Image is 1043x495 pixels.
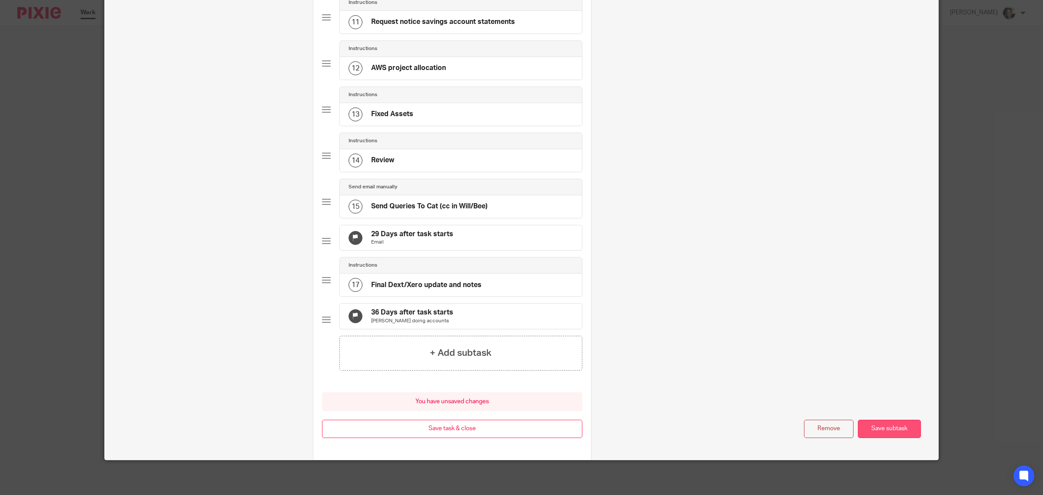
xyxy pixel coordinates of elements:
[349,184,397,191] h4: Send email manually
[371,318,453,324] p: [PERSON_NAME] doing accounts
[349,61,362,75] div: 12
[349,200,362,214] div: 15
[349,107,362,121] div: 13
[349,278,362,292] div: 17
[349,15,362,29] div: 11
[371,64,446,73] h4: AWS project allocation
[349,262,377,269] h4: Instructions
[371,202,488,211] h4: Send Queries To Cat (cc in Will/Bee)
[371,281,482,290] h4: Final Dext/Xero update and notes
[349,91,377,98] h4: Instructions
[371,17,515,27] h4: Request notice savings account statements
[858,420,921,438] button: Save subtask
[349,137,377,144] h4: Instructions
[430,346,492,360] h4: + Add subtask
[349,154,362,167] div: 14
[371,156,394,165] h4: Review
[371,239,453,246] p: Email
[322,392,582,411] div: You have unsaved changes
[371,230,453,239] h4: 29 Days after task starts
[322,420,582,438] button: Save task & close
[371,308,453,317] h4: 36 Days after task starts
[804,420,854,438] button: Remove
[349,45,377,52] h4: Instructions
[371,110,413,119] h4: Fixed Assets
